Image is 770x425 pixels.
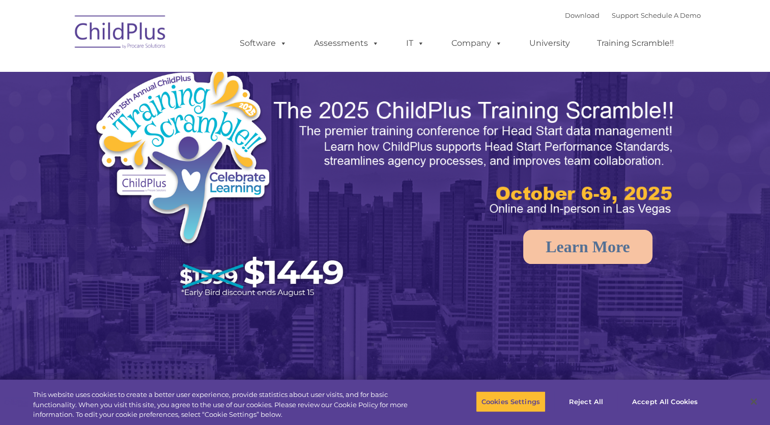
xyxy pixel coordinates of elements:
a: Support [612,11,639,19]
a: University [519,33,580,54]
a: IT [396,33,435,54]
button: Cookies Settings [476,391,546,412]
span: Last name [141,67,173,75]
button: Close [743,390,765,413]
button: Reject All [554,391,618,412]
a: Assessments [304,33,389,54]
div: This website uses cookies to create a better user experience, provide statistics about user visit... [33,390,423,420]
a: Training Scramble!! [587,33,684,54]
a: Company [441,33,512,54]
a: Schedule A Demo [641,11,701,19]
font: | [565,11,701,19]
a: Download [565,11,600,19]
a: Software [230,33,297,54]
img: ChildPlus by Procare Solutions [70,8,172,59]
span: Phone number [141,109,185,117]
button: Accept All Cookies [626,391,703,412]
a: Learn More [523,230,652,264]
